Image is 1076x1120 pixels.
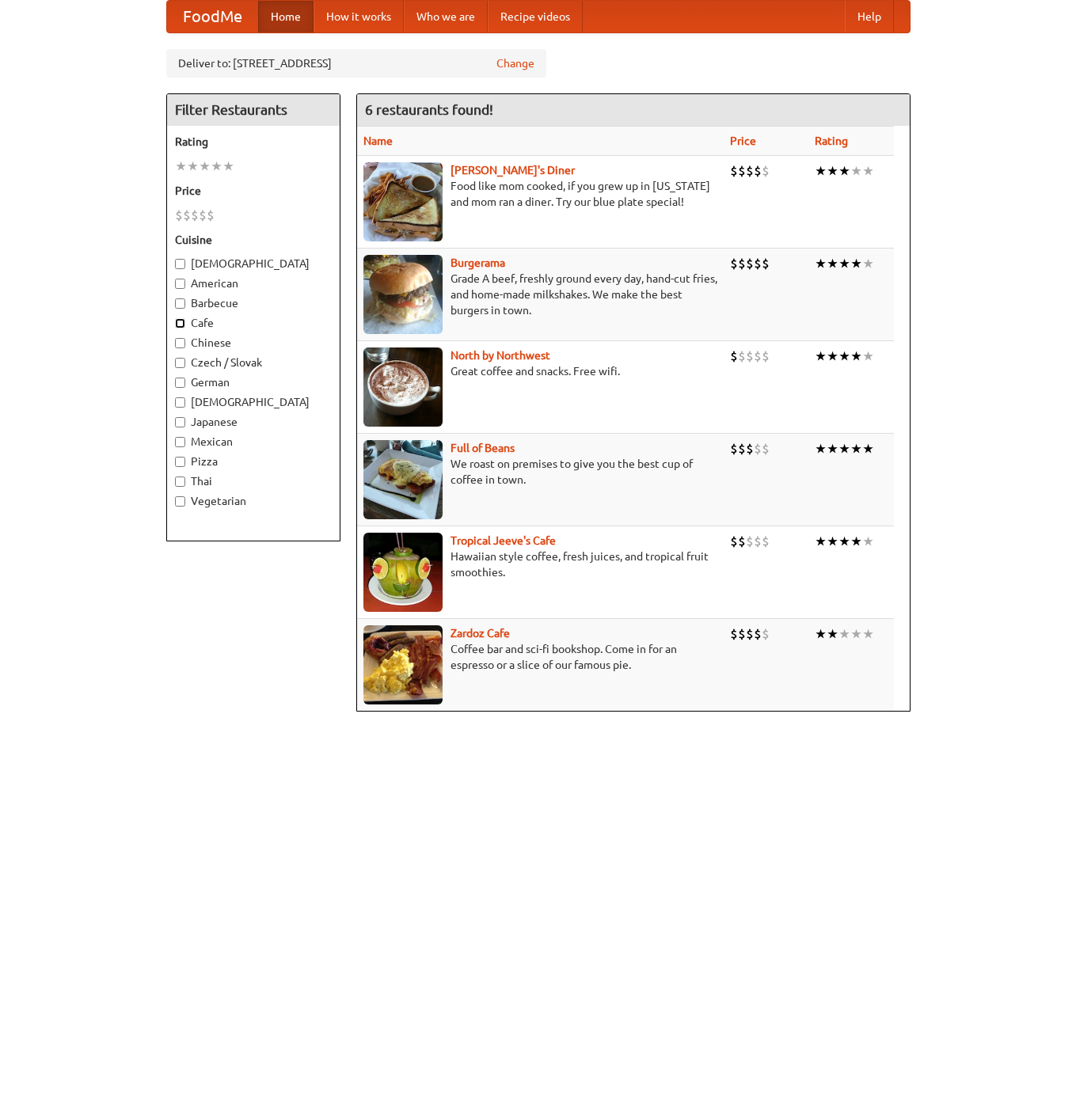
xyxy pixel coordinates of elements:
[166,49,546,78] div: Deliver to: [STREET_ADDRESS]
[175,207,183,224] li: $
[850,440,862,457] li: ★
[838,347,850,365] li: ★
[175,358,185,368] input: Czech / Slovak
[754,255,762,272] li: $
[754,440,762,457] li: $
[199,158,211,175] li: ★
[175,256,332,271] label: [DEMOGRAPHIC_DATA]
[730,135,756,147] a: Price
[222,158,234,175] li: ★
[827,255,838,272] li: ★
[175,295,332,311] label: Barbecue
[175,315,332,331] label: Cafe
[730,347,738,365] li: $
[363,255,443,334] img: burgerama.jpg
[738,255,746,272] li: $
[738,162,746,180] li: $
[762,162,770,180] li: $
[738,347,746,365] li: $
[838,440,850,457] li: ★
[827,533,838,550] li: ★
[815,255,827,272] li: ★
[496,55,534,71] a: Change
[363,625,443,704] img: zardoz.jpg
[746,162,754,180] li: $
[363,549,717,580] p: Hawaiian style coffee, fresh juices, and tropical fruit smoothies.
[738,625,746,643] li: $
[175,335,332,351] label: Chinese
[738,440,746,457] li: $
[175,454,332,469] label: Pizza
[838,625,850,643] li: ★
[175,414,332,430] label: Japanese
[175,279,185,289] input: American
[815,533,827,550] li: ★
[730,255,738,272] li: $
[850,255,862,272] li: ★
[738,533,746,550] li: $
[314,1,404,32] a: How it works
[862,347,874,365] li: ★
[838,533,850,550] li: ★
[363,162,443,241] img: sallys.jpg
[845,1,894,32] a: Help
[175,437,185,447] input: Mexican
[762,347,770,365] li: $
[175,158,187,175] li: ★
[451,164,575,177] a: [PERSON_NAME]'s Diner
[175,397,185,408] input: [DEMOGRAPHIC_DATA]
[363,456,717,488] p: We roast on premises to give you the best cup of coffee in town.
[175,134,332,150] h5: Rating
[199,207,207,224] li: $
[746,347,754,365] li: $
[838,162,850,180] li: ★
[175,496,185,507] input: Vegetarian
[746,440,754,457] li: $
[363,440,443,519] img: beans.jpg
[754,162,762,180] li: $
[815,440,827,457] li: ★
[838,255,850,272] li: ★
[488,1,583,32] a: Recipe videos
[207,207,215,224] li: $
[451,349,550,362] a: North by Northwest
[451,442,515,454] a: Full of Beans
[183,207,191,224] li: $
[746,533,754,550] li: $
[363,347,443,427] img: north.jpg
[175,259,185,269] input: [DEMOGRAPHIC_DATA]
[363,533,443,612] img: jeeves.jpg
[451,534,556,547] a: Tropical Jeeve's Cafe
[850,162,862,180] li: ★
[363,363,717,379] p: Great coffee and snacks. Free wifi.
[363,641,717,673] p: Coffee bar and sci-fi bookshop. Come in for an espresso or a slice of our famous pie.
[754,533,762,550] li: $
[827,347,838,365] li: ★
[827,440,838,457] li: ★
[451,256,505,269] a: Burgerama
[815,625,827,643] li: ★
[175,374,332,390] label: German
[175,232,332,248] h5: Cuisine
[746,255,754,272] li: $
[862,440,874,457] li: ★
[187,158,199,175] li: ★
[815,347,827,365] li: ★
[363,271,717,318] p: Grade A beef, freshly ground every day, hand-cut fries, and home-made milkshakes. We make the bes...
[167,1,258,32] a: FoodMe
[850,347,862,365] li: ★
[404,1,488,32] a: Who we are
[754,625,762,643] li: $
[762,440,770,457] li: $
[862,255,874,272] li: ★
[762,625,770,643] li: $
[730,440,738,457] li: $
[175,417,185,427] input: Japanese
[175,378,185,388] input: German
[762,255,770,272] li: $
